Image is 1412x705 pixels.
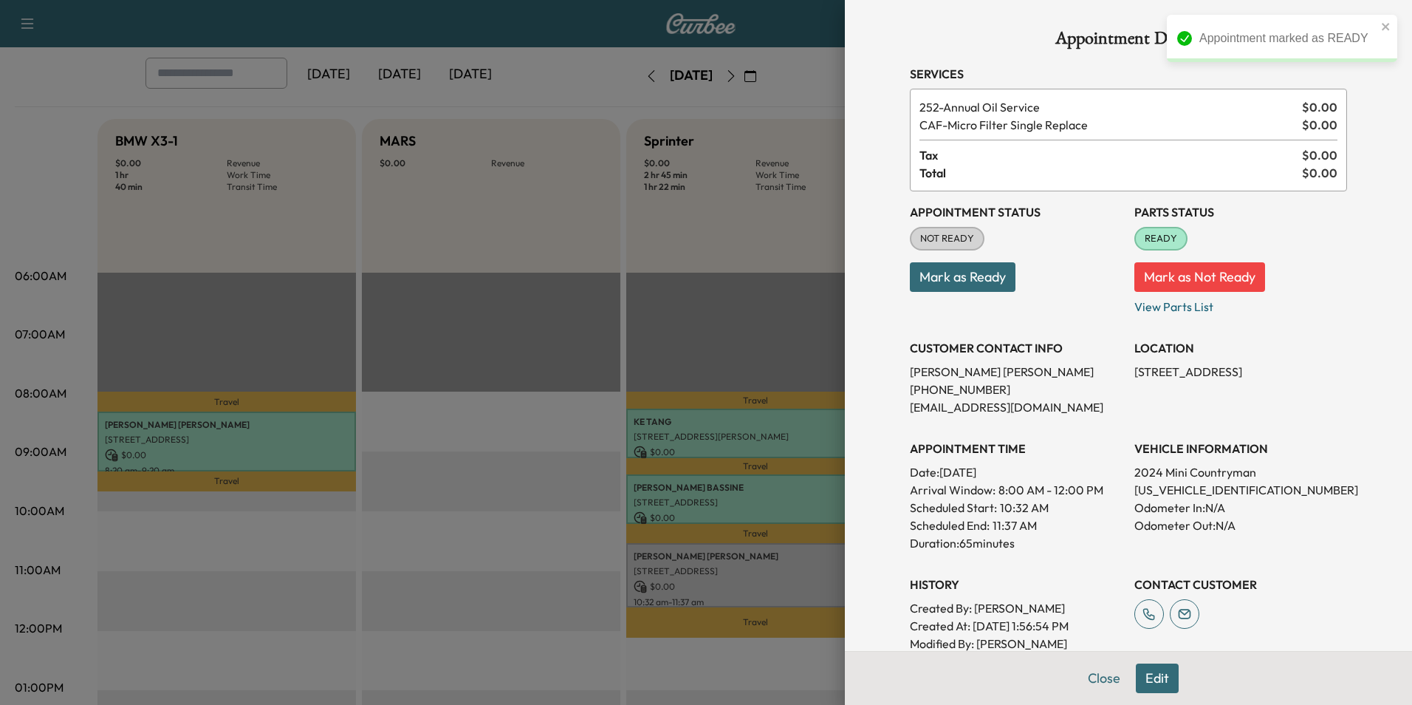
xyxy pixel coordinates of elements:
button: close [1381,21,1391,33]
p: Duration: 65 minutes [910,534,1123,552]
p: Created By : [PERSON_NAME] [910,599,1123,617]
p: 2024 Mini Countryman [1134,463,1347,481]
p: Arrival Window: [910,481,1123,499]
span: Micro Filter Single Replace [919,116,1296,134]
h1: Appointment Details [910,30,1347,53]
h3: APPOINTMENT TIME [910,440,1123,457]
span: Total [919,164,1302,182]
h3: VEHICLE INFORMATION [1134,440,1347,457]
p: Modified By : [PERSON_NAME] [910,635,1123,653]
button: Mark as Ready [910,262,1015,292]
button: Mark as Not Ready [1134,262,1265,292]
h3: Appointment Status [910,203,1123,221]
p: Created At : [DATE] 1:56:54 PM [910,617,1123,635]
h3: Services [910,65,1347,83]
p: [PERSON_NAME] [PERSON_NAME] [910,363,1123,381]
p: 10:32 AM [1000,499,1049,517]
h3: CONTACT CUSTOMER [1134,576,1347,593]
h3: CUSTOMER CONTACT INFO [910,339,1123,357]
p: Date: [DATE] [910,463,1123,481]
p: [STREET_ADDRESS] [1134,363,1347,381]
p: [PHONE_NUMBER] [910,381,1123,398]
p: 11:37 AM [993,517,1037,534]
p: [EMAIL_ADDRESS][DOMAIN_NAME] [910,398,1123,416]
h3: Parts Status [1134,203,1347,221]
span: $ 0.00 [1302,146,1337,164]
p: Scheduled Start: [910,499,997,517]
button: Close [1078,664,1130,693]
p: Scheduled End: [910,517,990,534]
h3: History [910,576,1123,593]
p: [US_VEHICLE_IDENTIFICATION_NUMBER] [1134,481,1347,499]
h3: LOCATION [1134,339,1347,357]
span: READY [1136,231,1186,246]
span: Tax [919,146,1302,164]
button: Edit [1136,664,1179,693]
span: NOT READY [911,231,983,246]
span: Annual Oil Service [919,98,1296,116]
p: Odometer In: N/A [1134,499,1347,517]
span: $ 0.00 [1302,116,1337,134]
span: 8:00 AM - 12:00 PM [998,481,1103,499]
span: $ 0.00 [1302,164,1337,182]
p: Odometer Out: N/A [1134,517,1347,534]
span: $ 0.00 [1302,98,1337,116]
p: View Parts List [1134,292,1347,316]
div: Appointment marked as READY [1199,30,1377,47]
